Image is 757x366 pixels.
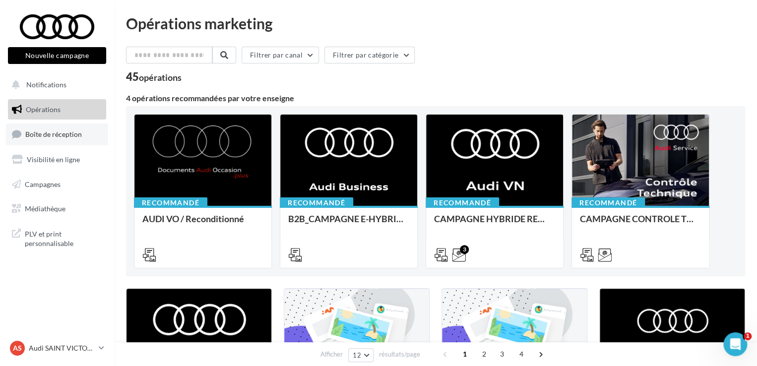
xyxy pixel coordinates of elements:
[426,197,499,208] div: Recommandé
[580,214,701,234] div: CAMPAGNE CONTROLE TECHNIQUE 25€ OCTOBRE
[142,214,263,234] div: AUDI VO / Reconditionné
[494,346,510,362] span: 3
[476,346,492,362] span: 2
[6,99,108,120] a: Opérations
[139,73,182,82] div: opérations
[126,94,745,102] div: 4 opérations recommandées par votre enseigne
[353,351,361,359] span: 12
[27,155,80,164] span: Visibilité en ligne
[744,332,752,340] span: 1
[460,245,469,254] div: 3
[320,350,343,359] span: Afficher
[6,74,104,95] button: Notifications
[513,346,529,362] span: 4
[26,80,66,89] span: Notifications
[25,204,65,213] span: Médiathèque
[324,47,415,63] button: Filtrer par catégorie
[6,174,108,195] a: Campagnes
[379,350,420,359] span: résultats/page
[348,348,374,362] button: 12
[723,332,747,356] iframe: Intercom live chat
[457,346,473,362] span: 1
[571,197,645,208] div: Recommandé
[8,339,106,358] a: AS Audi SAINT VICTORET
[126,16,745,31] div: Opérations marketing
[288,214,409,234] div: B2B_CAMPAGNE E-HYBRID OCTOBRE
[6,198,108,219] a: Médiathèque
[242,47,319,63] button: Filtrer par canal
[134,197,207,208] div: Recommandé
[6,149,108,170] a: Visibilité en ligne
[25,180,61,188] span: Campagnes
[280,197,353,208] div: Recommandé
[8,47,106,64] button: Nouvelle campagne
[6,223,108,252] a: PLV et print personnalisable
[13,343,22,353] span: AS
[434,214,555,234] div: CAMPAGNE HYBRIDE RECHARGEABLE
[26,105,61,114] span: Opérations
[126,71,182,82] div: 45
[25,130,82,138] span: Boîte de réception
[25,227,102,248] span: PLV et print personnalisable
[29,343,95,353] p: Audi SAINT VICTORET
[6,123,108,145] a: Boîte de réception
